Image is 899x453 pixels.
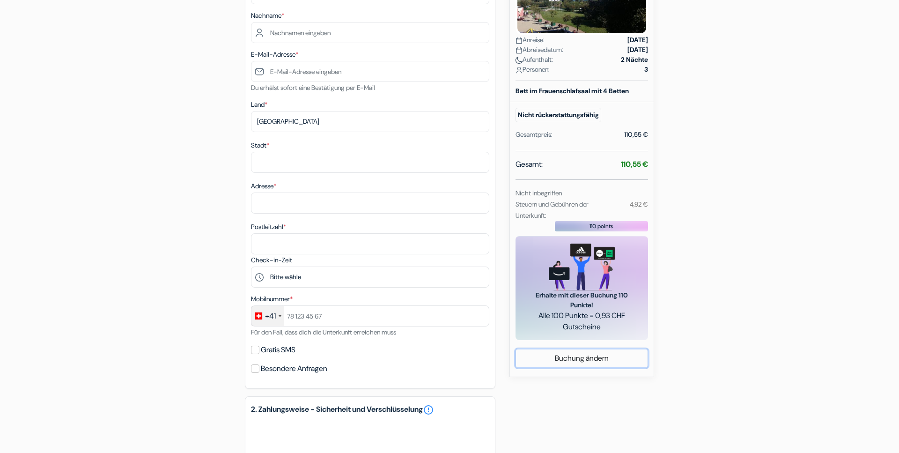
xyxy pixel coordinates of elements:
[251,141,269,150] label: Stadt
[516,35,545,45] span: Anreise:
[590,222,613,230] span: 110 points
[516,108,601,122] small: Nicht rückerstattungsfähig
[251,61,489,82] input: E-Mail-Adresse eingeben
[527,310,637,333] span: Alle 100 Punkte = 0,93 CHF Gutscheine
[630,200,648,208] small: 4,92 €
[251,181,276,191] label: Adresse
[251,100,267,110] label: Land
[251,11,284,21] label: Nachname
[527,290,637,310] span: Erhalte mit dieser Buchung 110 Punkte!
[516,47,523,54] img: calendar.svg
[251,305,489,327] input: 78 123 45 67
[516,67,523,74] img: user_icon.svg
[265,311,276,322] div: +41
[516,189,562,197] small: Nicht inbegriffen
[251,222,286,232] label: Postleitzahl
[516,45,563,55] span: Abreisedatum:
[261,343,295,356] label: Gratis SMS
[251,83,375,92] small: Du erhälst sofort eine Bestätigung per E-Mail
[621,55,648,65] strong: 2 Nächte
[251,404,489,416] h5: 2. Zahlungsweise - Sicherheit und Verschlüsselung
[423,404,434,416] a: error_outline
[516,87,629,95] b: Bett im Frauenschlafsaal mit 4 Betten
[516,37,523,44] img: calendar.svg
[261,362,327,375] label: Besondere Anfragen
[516,200,589,220] small: Steuern und Gebühren der Unterkunft:
[516,159,543,170] span: Gesamt:
[251,294,293,304] label: Mobilnummer
[516,65,550,74] span: Personen:
[251,22,489,43] input: Nachnamen eingeben
[549,244,615,291] img: gift_card_hero_new.png
[251,50,298,59] label: E-Mail-Adresse
[644,65,648,74] strong: 3
[516,57,523,64] img: moon.svg
[627,35,648,45] strong: [DATE]
[627,45,648,55] strong: [DATE]
[516,55,553,65] span: Aufenthalt:
[621,159,648,169] strong: 110,55 €
[516,349,648,367] a: Buchung ändern
[251,306,284,326] div: Switzerland (Schweiz): +41
[624,130,648,140] div: 110,55 €
[516,130,553,140] div: Gesamtpreis:
[707,9,890,160] iframe: Dialogfeld „Über Google anmelden“
[251,255,292,265] label: Check-in-Zeit
[251,328,396,336] small: Für den Fall, dass dich die Unterkunft erreichen muss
